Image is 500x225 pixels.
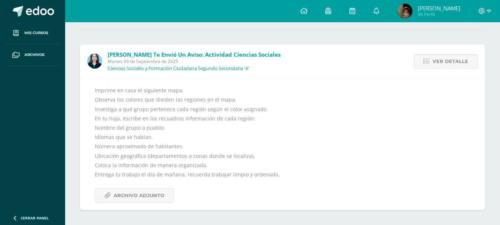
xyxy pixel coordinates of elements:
[24,52,44,58] span: Archivos
[418,4,460,12] span: [PERSON_NAME]
[397,4,412,19] img: 245cce3698e63bb6c5c50ba870bbc2c3.png
[87,54,102,69] img: cccdcb54ef791fe124cc064e0dd18e00.png
[108,51,281,58] span: [PERSON_NAME] te envió un aviso: Actividad Ciencias Sociales
[95,188,174,203] a: Archivo Adjunto
[95,86,470,203] div: Imprime en casa el siguiente mapa. Observa los colores que dividen las regiones en el mapa. Inves...
[114,189,164,202] span: Archivo Adjunto
[433,54,468,68] span: Ver detalle
[108,58,281,64] span: Martes 09 de Septiembre de 2025
[21,215,49,221] span: Cerrar panel
[24,30,48,36] span: Mis cursos
[418,11,460,17] span: Mi Perfil
[108,66,249,72] p: Ciencias Sociales y Formación Ciudadana Segundo Secundaria 'A'
[6,22,59,44] a: Mis cursos
[6,44,59,66] a: Archivos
